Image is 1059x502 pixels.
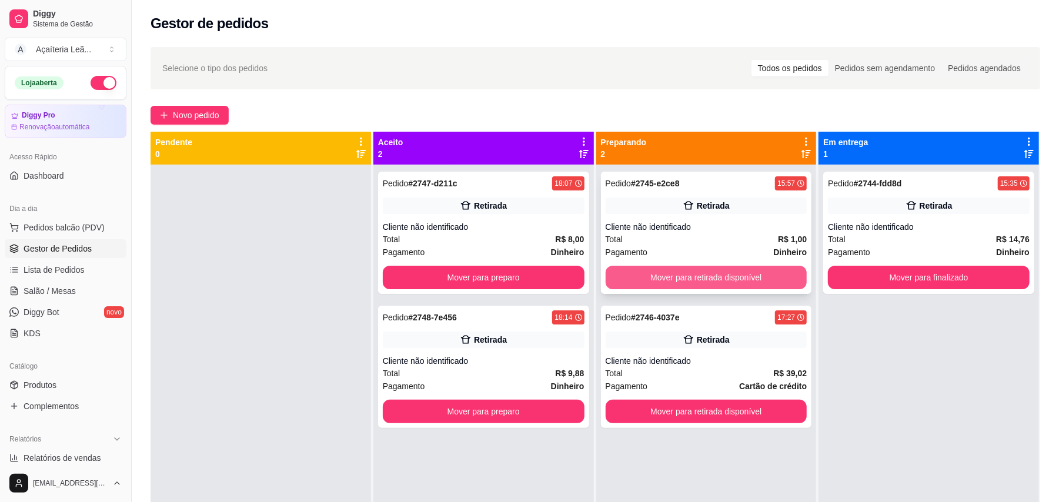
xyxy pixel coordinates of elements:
div: Açaíteria Leã ... [36,43,91,55]
p: Aceito [378,136,403,148]
div: Pedidos agendados [941,60,1027,76]
h2: Gestor de pedidos [151,14,269,33]
span: Pagamento [828,246,870,259]
span: Complementos [24,400,79,412]
p: Pendente [155,136,192,148]
strong: # 2747-d211c [408,179,457,188]
span: Sistema de Gestão [33,19,122,29]
span: Novo pedido [173,109,219,122]
p: 2 [378,148,403,160]
span: Pedido [606,313,632,322]
span: Total [383,233,400,246]
span: plus [160,111,168,119]
strong: Dinheiro [551,247,584,257]
span: Pagamento [606,380,648,393]
strong: Dinheiro [996,247,1030,257]
div: Retirada [697,200,730,212]
p: Em entrega [823,136,868,148]
a: Dashboard [5,166,126,185]
div: Cliente não identificado [606,355,807,367]
span: Diggy Bot [24,306,59,318]
span: Pagamento [606,246,648,259]
span: Pedidos balcão (PDV) [24,222,105,233]
span: Pedido [383,313,409,322]
div: Acesso Rápido [5,148,126,166]
strong: R$ 1,00 [778,235,807,244]
div: 15:57 [777,179,795,188]
span: Total [383,367,400,380]
span: Gestor de Pedidos [24,243,92,255]
div: Pedidos sem agendamento [829,60,941,76]
button: Mover para preparo [383,400,584,423]
button: Alterar Status [91,76,116,90]
p: 0 [155,148,192,160]
span: Salão / Mesas [24,285,76,297]
button: [EMAIL_ADDRESS][DOMAIN_NAME] [5,469,126,497]
div: Retirada [920,200,953,212]
span: Lista de Pedidos [24,264,85,276]
div: Cliente não identificado [606,221,807,233]
div: Retirada [697,334,730,346]
span: [EMAIL_ADDRESS][DOMAIN_NAME] [33,478,108,488]
span: Pagamento [383,380,425,393]
button: Mover para finalizado [828,266,1030,289]
button: Pedidos balcão (PDV) [5,218,126,237]
strong: R$ 14,76 [996,235,1030,244]
span: Pedido [383,179,409,188]
strong: # 2744-fdd8d [854,179,902,188]
strong: Dinheiro [551,381,584,391]
a: Relatórios de vendas [5,449,126,467]
div: Cliente não identificado [383,355,584,367]
a: Complementos [5,397,126,416]
span: Produtos [24,379,56,391]
div: 18:14 [554,313,572,322]
div: Cliente não identificado [383,221,584,233]
span: Total [828,233,846,246]
div: 15:35 [1000,179,1018,188]
div: Dia a dia [5,199,126,218]
a: Produtos [5,376,126,394]
a: DiggySistema de Gestão [5,5,126,33]
div: Loja aberta [15,76,64,89]
a: Gestor de Pedidos [5,239,126,258]
strong: # 2748-7e456 [408,313,457,322]
span: Selecione o tipo dos pedidos [162,62,268,75]
div: Retirada [474,200,507,212]
strong: # 2746-4037e [631,313,680,322]
a: Diggy Botnovo [5,303,126,322]
div: Retirada [474,334,507,346]
span: Total [606,233,623,246]
strong: # 2745-e2ce8 [631,179,680,188]
div: 17:27 [777,313,795,322]
span: Pagamento [383,246,425,259]
button: Select a team [5,38,126,61]
span: Total [606,367,623,380]
p: 2 [601,148,647,160]
button: Mover para preparo [383,266,584,289]
strong: R$ 9,88 [555,369,584,378]
p: Preparando [601,136,647,148]
a: Salão / Mesas [5,282,126,300]
article: Diggy Pro [22,111,55,120]
strong: Cartão de crédito [739,381,807,391]
a: Diggy ProRenovaçãoautomática [5,105,126,138]
div: Catálogo [5,357,126,376]
span: Relatórios de vendas [24,452,101,464]
span: Pedido [828,179,854,188]
button: Novo pedido [151,106,229,125]
a: Lista de Pedidos [5,260,126,279]
span: Diggy [33,9,122,19]
span: KDS [24,327,41,339]
strong: R$ 39,02 [773,369,807,378]
strong: R$ 8,00 [555,235,584,244]
button: Mover para retirada disponível [606,400,807,423]
span: Pedido [606,179,632,188]
span: Dashboard [24,170,64,182]
button: Mover para retirada disponível [606,266,807,289]
strong: Dinheiro [773,247,807,257]
span: Relatórios [9,434,41,444]
div: 18:07 [554,179,572,188]
article: Renovação automática [19,122,89,132]
a: KDS [5,324,126,343]
div: Cliente não identificado [828,221,1030,233]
